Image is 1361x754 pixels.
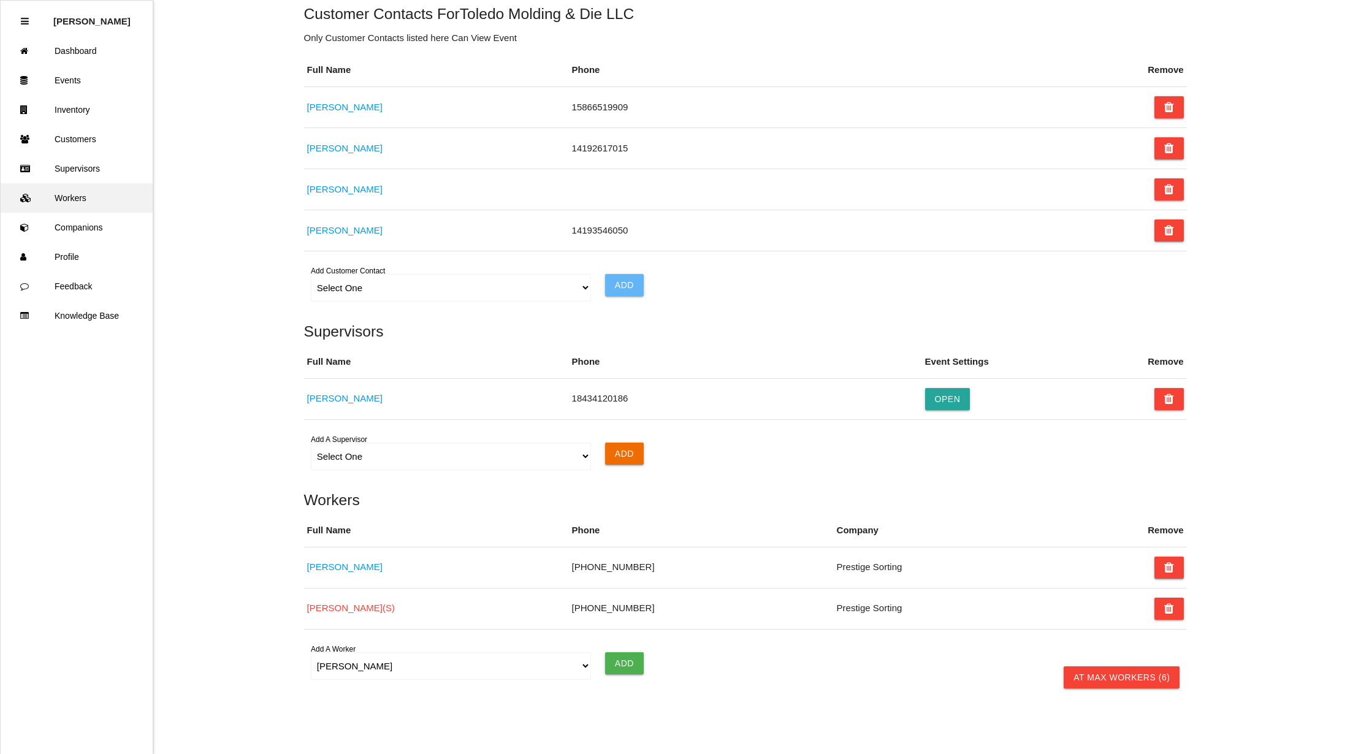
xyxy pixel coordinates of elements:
th: Remove [1145,514,1186,547]
button: Open [925,388,970,410]
a: Customers [1,124,153,154]
a: [PERSON_NAME] [307,393,383,403]
a: [PERSON_NAME] [307,184,383,194]
th: Remove [1145,54,1186,86]
th: Remove [1145,346,1186,378]
a: [PERSON_NAME] [307,225,383,235]
td: [PHONE_NUMBER] [569,547,834,588]
td: Prestige Sorting [834,547,1099,588]
div: Close [21,7,29,36]
a: Knowledge Base [1,301,153,330]
th: Phone [569,54,1099,86]
td: Prestige Sorting [834,588,1099,629]
a: Dashboard [1,36,153,66]
a: Supervisors [1,154,153,183]
th: Event Settings [922,346,1088,378]
a: Companions [1,213,153,242]
input: Add [605,652,644,674]
th: Phone [569,514,834,547]
th: Full Name [304,346,569,378]
td: [PHONE_NUMBER] [569,588,834,629]
th: Full Name [304,514,569,547]
th: Company [834,514,1099,547]
p: Only Customer Contacts listed here Can View Event [304,31,1187,45]
a: Profile [1,242,153,272]
a: At Max Workers (6) [1064,666,1180,688]
input: Add [605,443,644,465]
a: Workers [1,183,153,213]
a: Events [1,66,153,95]
a: Feedback [1,272,153,301]
td: 18434120186 [569,378,922,419]
td: 14193546050 [569,210,1099,251]
label: Add A Supervisor [311,434,367,445]
h5: Customer Contacts For Toledo Molding & Die LLC [304,6,1187,22]
th: Phone [569,346,922,378]
a: [PERSON_NAME] [307,102,383,112]
a: [PERSON_NAME](S) [307,603,395,613]
th: Full Name [304,54,569,86]
label: Add Customer Contact [311,265,385,276]
h5: Supervisors [304,323,1187,340]
a: [PERSON_NAME] [307,143,383,153]
td: 14192617015 [569,128,1099,169]
h5: Workers [304,492,1187,508]
a: [PERSON_NAME] [307,562,383,572]
a: Inventory [1,95,153,124]
label: Add A Worker [311,644,356,655]
p: Rosie Blandino [53,7,131,26]
input: Add [605,274,644,296]
td: 15866519909 [569,86,1099,128]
